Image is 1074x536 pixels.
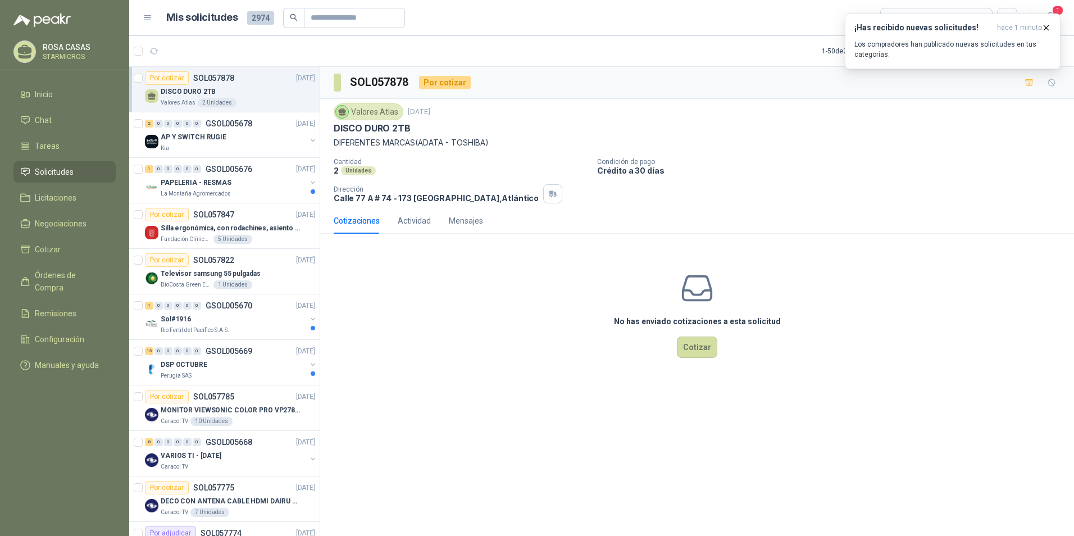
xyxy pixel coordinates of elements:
span: search [290,13,298,21]
div: Por cotizar [145,390,189,403]
div: Todas [888,12,911,24]
p: Sol#1916 [161,314,191,325]
button: Cotizar [677,337,717,358]
div: 0 [183,438,192,446]
div: Actividad [398,215,431,227]
div: 10 Unidades [190,417,233,426]
p: DECO CON ANTENA CABLE HDMI DAIRU DR90014 [161,496,301,507]
p: ROSA CASAS [43,43,113,51]
p: Televisor samsung 55 pulgadas [161,269,261,279]
img: Company Logo [145,362,158,376]
a: Por cotizarSOL057775[DATE] Company LogoDECO CON ANTENA CABLE HDMI DAIRU DR90014Caracol TV7 Unidades [129,476,320,522]
div: 1 [145,165,153,173]
div: 8 [145,438,153,446]
p: [DATE] [296,73,315,84]
div: 0 [154,438,163,446]
div: 0 [154,120,163,128]
div: 0 [193,347,201,355]
button: 1 [1040,8,1061,28]
h3: SOL057878 [350,74,410,91]
a: Órdenes de Compra [13,265,116,298]
a: Por cotizarSOL057785[DATE] Company LogoMONITOR VIEWSONIC COLOR PRO VP2786-4KCaracol TV10 Unidades [129,385,320,431]
span: Licitaciones [35,192,76,204]
p: Valores Atlas [161,98,195,107]
div: 2 [145,120,153,128]
div: Por cotizar [145,208,189,221]
p: [DATE] [296,483,315,493]
div: 1 - 50 de 2927 [822,42,895,60]
a: Tareas [13,135,116,157]
p: Caracol TV [161,508,188,517]
div: Por cotizar [419,76,471,89]
p: [DATE] [296,437,315,448]
img: Company Logo [145,180,158,194]
span: hace 1 minuto [997,23,1042,33]
a: Solicitudes [13,161,116,183]
div: 5 Unidades [213,235,252,244]
div: Valores Atlas [334,103,403,120]
a: Manuales y ayuda [13,355,116,376]
img: Company Logo [145,408,158,421]
img: Logo peakr [13,13,71,27]
p: Fundación Clínica Shaio [161,235,211,244]
img: Company Logo [145,271,158,285]
a: 8 0 0 0 0 0 GSOL005668[DATE] Company LogoVARIOS TI - [DATE]Caracol TV [145,435,317,471]
div: Cotizaciones [334,215,380,227]
div: Mensajes [449,215,483,227]
a: 2 0 0 0 0 0 GSOL005678[DATE] Company LogoAP Y SWITCH RUGIEKia [145,117,317,153]
div: 0 [174,438,182,446]
h1: Mis solicitudes [166,10,238,26]
a: Chat [13,110,116,131]
p: [DATE] [296,301,315,311]
div: 0 [193,438,201,446]
p: Rio Fertil del Pacífico S.A.S. [161,326,229,335]
div: 0 [174,165,182,173]
p: Dirección [334,185,539,193]
div: 1 Unidades [213,280,252,289]
img: Company Logo [145,317,158,330]
span: Manuales y ayuda [35,359,99,371]
img: Company Logo [145,499,158,512]
div: 0 [183,347,192,355]
p: SOL057785 [193,393,234,401]
div: 7 Unidades [190,508,229,517]
p: Perugia SAS [161,371,192,380]
div: 0 [193,302,201,310]
p: Condición de pago [597,158,1070,166]
div: 0 [154,347,163,355]
p: La Montaña Agromercados [161,189,231,198]
div: Por cotizar [145,481,189,494]
p: SOL057822 [193,256,234,264]
p: DSP OCTUBRE [161,360,207,370]
div: 0 [154,165,163,173]
p: GSOL005670 [206,302,252,310]
span: Solicitudes [35,166,74,178]
p: GSOL005678 [206,120,252,128]
span: Chat [35,114,52,126]
a: Cotizar [13,239,116,260]
img: Company Logo [145,453,158,467]
p: DIFERENTES MARCAS(ADATA - TOSHIBA) [334,137,1061,149]
a: Negociaciones [13,213,116,234]
a: 1 0 0 0 0 0 GSOL005670[DATE] Company LogoSol#1916Rio Fertil del Pacífico S.A.S. [145,299,317,335]
a: Por cotizarSOL057847[DATE] Company LogoSilla ergonómica, con rodachines, asiento ajustable en alt... [129,203,320,249]
span: Negociaciones [35,217,87,230]
div: 0 [174,302,182,310]
a: Configuración [13,329,116,350]
a: Licitaciones [13,187,116,208]
h3: ¡Has recibido nuevas solicitudes! [854,23,993,33]
p: Kia [161,144,169,153]
a: 15 0 0 0 0 0 GSOL005669[DATE] Company LogoDSP OCTUBREPerugia SAS [145,344,317,380]
span: Configuración [35,333,84,346]
p: DISCO DURO 2TB [161,87,216,97]
a: Inicio [13,84,116,105]
p: [DATE] [408,107,430,117]
p: MONITOR VIEWSONIC COLOR PRO VP2786-4K [161,405,301,416]
img: Company Logo [145,135,158,148]
p: BioCosta Green Energy S.A.S [161,280,211,289]
h3: No has enviado cotizaciones a esta solicitud [614,315,781,328]
p: GSOL005669 [206,347,252,355]
span: Inicio [35,88,53,101]
div: 0 [174,120,182,128]
div: Por cotizar [145,71,189,85]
